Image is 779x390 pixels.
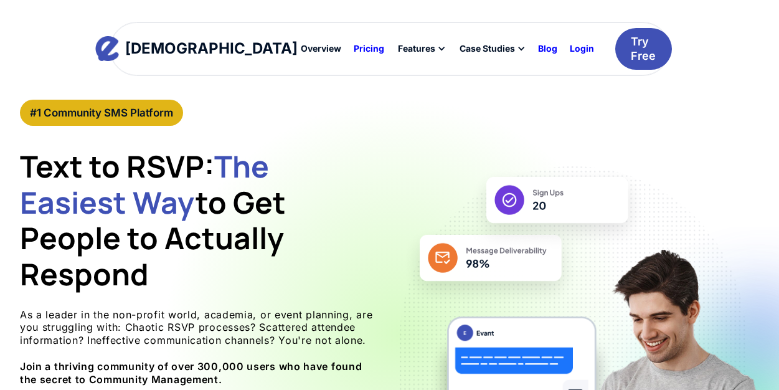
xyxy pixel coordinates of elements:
[390,38,452,59] div: Features
[615,28,672,70] a: Try Free
[354,44,384,53] div: Pricing
[570,44,594,53] div: Login
[20,148,380,292] h1: Text to RSVP: to Get People to Actually Respond
[532,38,564,59] a: Blog
[107,36,286,61] a: home
[20,308,380,386] p: As a leader in the non-profit world, academia, or event planning, are you struggling with: Chaoti...
[631,34,656,64] div: Try Free
[452,38,532,59] div: Case Studies
[20,360,362,386] strong: Join a thriving community of over 300,000 users who have found the secret to Community Management.
[301,44,341,53] div: Overview
[20,100,183,126] a: #1 Community SMS Platform
[564,38,600,59] a: Login
[347,38,390,59] a: Pricing
[295,38,347,59] a: Overview
[398,44,435,53] div: Features
[125,41,298,56] div: [DEMOGRAPHIC_DATA]
[30,106,173,120] div: #1 Community SMS Platform
[538,44,557,53] div: Blog
[460,44,515,53] div: Case Studies
[20,146,269,222] span: The Easiest Way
